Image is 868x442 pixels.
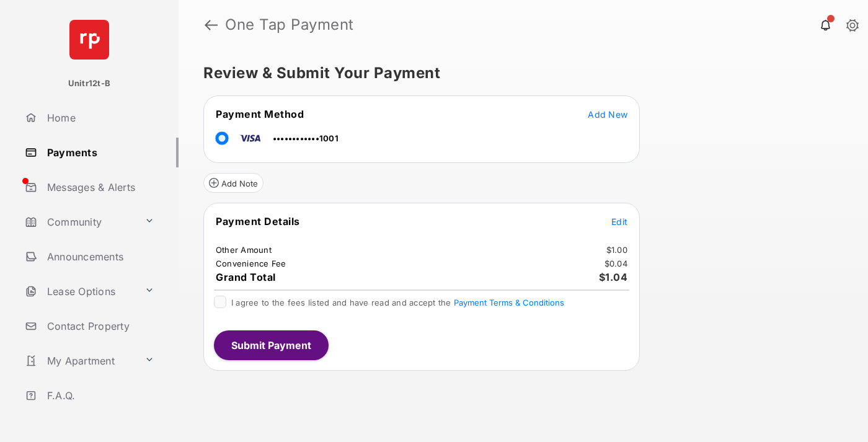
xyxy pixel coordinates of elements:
[20,311,179,341] a: Contact Property
[20,346,139,376] a: My Apartment
[20,207,139,237] a: Community
[588,108,627,120] button: Add New
[216,215,300,228] span: Payment Details
[20,242,179,272] a: Announcements
[203,173,263,193] button: Add Note
[215,258,287,269] td: Convenience Fee
[20,138,179,167] a: Payments
[20,381,179,410] a: F.A.Q.
[20,103,179,133] a: Home
[231,298,564,307] span: I agree to the fees listed and have read and accept the
[273,133,339,143] span: ••••••••••••1001
[20,276,139,306] a: Lease Options
[216,271,276,283] span: Grand Total
[604,258,628,269] td: $0.04
[215,244,272,255] td: Other Amount
[606,244,628,255] td: $1.00
[225,17,354,32] strong: One Tap Payment
[454,298,564,307] button: I agree to the fees listed and have read and accept the
[588,109,627,120] span: Add New
[69,20,109,60] img: svg+xml;base64,PHN2ZyB4bWxucz0iaHR0cDovL3d3dy53My5vcmcvMjAwMC9zdmciIHdpZHRoPSI2NCIgaGVpZ2h0PSI2NC...
[203,66,833,81] h5: Review & Submit Your Payment
[611,215,627,228] button: Edit
[20,172,179,202] a: Messages & Alerts
[216,108,304,120] span: Payment Method
[68,77,110,90] p: Unitr12t-B
[611,216,627,227] span: Edit
[599,271,628,283] span: $1.04
[214,330,329,360] button: Submit Payment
